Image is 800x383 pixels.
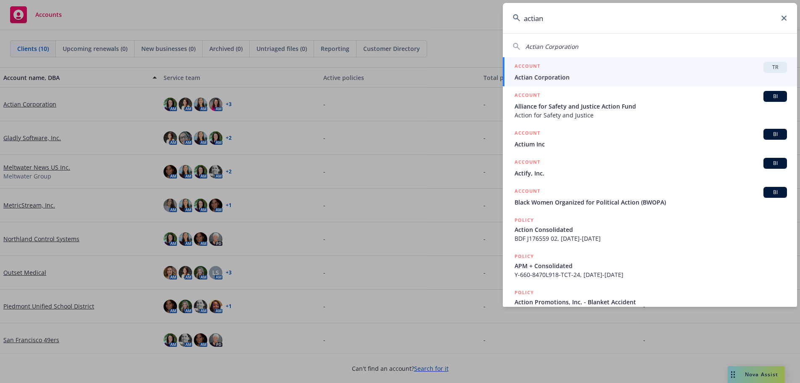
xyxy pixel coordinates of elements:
span: 6BRPG0000007893500, [DATE]-[DATE] [515,306,787,315]
a: POLICYAPM + ConsolidatedY-660-8470L918-TCT-24, [DATE]-[DATE] [503,247,797,284]
a: POLICYAction Promotions, Inc. - Blanket Accident6BRPG0000007893500, [DATE]-[DATE] [503,284,797,320]
span: Actium Inc [515,140,787,149]
a: ACCOUNTBIAlliance for Safety and Justice Action FundAction for Safety and Justice [503,86,797,124]
a: POLICYAction ConsolidatedBDF J176559 02, [DATE]-[DATE] [503,211,797,247]
span: BI [767,160,784,167]
span: Action for Safety and Justice [515,111,787,120]
h5: POLICY [515,252,534,261]
span: Actify, Inc. [515,169,787,178]
h5: POLICY [515,216,534,224]
a: ACCOUNTBIActium Inc [503,124,797,153]
a: ACCOUNTTRActian Corporation [503,57,797,86]
h5: ACCOUNT [515,91,540,101]
span: Y-660-8470L918-TCT-24, [DATE]-[DATE] [515,270,787,279]
span: APM + Consolidated [515,261,787,270]
h5: ACCOUNT [515,62,540,72]
span: TR [767,64,784,71]
span: BDF J176559 02, [DATE]-[DATE] [515,234,787,243]
h5: ACCOUNT [515,158,540,168]
span: Actian Corporation [525,43,578,51]
span: BI [767,189,784,196]
span: BI [767,130,784,138]
span: Alliance for Safety and Justice Action Fund [515,102,787,111]
h5: POLICY [515,288,534,297]
span: Action Consolidated [515,225,787,234]
span: Black Women Organized for Political Action (BWOPA) [515,198,787,207]
h5: ACCOUNT [515,129,540,139]
span: BI [767,93,784,100]
span: Action Promotions, Inc. - Blanket Accident [515,298,787,306]
a: ACCOUNTBIActify, Inc. [503,153,797,182]
a: ACCOUNTBIBlack Women Organized for Political Action (BWOPA) [503,182,797,211]
span: Actian Corporation [515,73,787,82]
input: Search... [503,3,797,33]
h5: ACCOUNT [515,187,540,197]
